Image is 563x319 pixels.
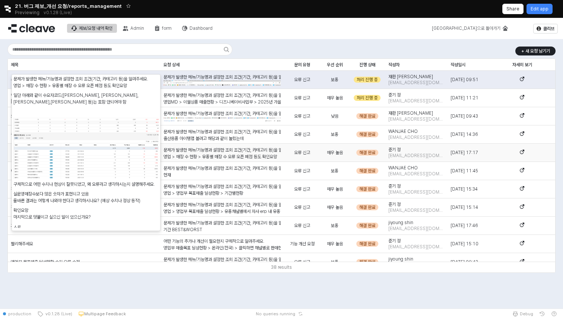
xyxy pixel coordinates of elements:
span: 매우 높음 [327,150,343,156]
span: 해결 완료 [359,168,375,174]
p: + 새 요청 남기기 [521,48,550,54]
span: [DATE] 14:36 [451,131,478,137]
span: [EMAIL_ADDRESS][DOMAIN_NAME] [388,153,445,159]
p: 출산용품 아이템맵 볼려고 해당과 같이 눌렀는데 [163,135,281,142]
span: 요청 상세 [163,62,179,68]
button: Help [548,309,560,319]
span: 해결 완료 [359,259,375,265]
p: 영업 > 영업부 목표매출 달성현황 > 유통채널별에서 자사 erp 내 유통형태값(데이터) 변경에 따른 자동연동이 안됨 [163,208,281,215]
span: 과거 시점 BEST&WORST 조회시 오류 점검 [11,223,88,229]
span: [DATE] 15:34 [451,186,478,192]
span: [EMAIL_ADDRESS][DOMAIN_NAME] [388,226,445,232]
button: Add app to favorites [125,2,132,10]
span: [EMAIL_ADDRESS][DOMAIN_NAME] [388,116,445,122]
p: 영업MD > 이월상품 매출현황 > 디즈니베이비사업부 > 2025년 가을이월 / 2025년 봄이월 판매율 값 오류 [163,99,281,105]
span: Previewing [15,9,39,16]
div: form [162,26,172,31]
span: production [8,311,31,317]
span: 오류 신고 [294,150,310,156]
span: 오류 신고 [294,186,310,192]
span: ㅇㅎ [11,150,18,156]
div: 문제가 발생한 메뉴/기능명과 설정한 조회 조건(기간, 카테고리 등)을 알려주세요. 구체적으로 어떤 수치나 현상이 잘못되었고, 왜 오류라고 생각하시는지 설명해주세요. 올바른 결... [163,74,281,203]
div: Previewing v0.1.28 (Live) [15,7,76,18]
span: [EMAIL_ADDRESS][DOMAIN_NAME] [388,207,445,213]
span: jiyoung shin [388,256,413,262]
span: [DATE] 15:10 [451,241,478,247]
span: 출산용품들 아이템맵에 나오게 해주세요! [11,131,79,137]
button: Admin [118,24,149,33]
span: 오류 신고 [294,113,310,119]
button: Share app [502,4,524,14]
span: 오류 신고 [294,223,310,229]
span: [EMAIL_ADDRESS][DOMAIN_NAME] [388,134,445,140]
span: 작성일시 [451,62,465,68]
p: 현재 [163,172,281,178]
span: [DATE] 11:21 [451,95,478,101]
p: 클리브 [543,26,554,32]
div: Admin [130,26,144,31]
img: Y1YCfAzxBQCUBKpX+P2TBjX4dUOElAAAAAElFTkSuQmCC [163,117,281,164]
span: 해결 완료 [359,204,375,210]
button: History [536,309,548,319]
span: 오류 신고 [294,77,310,83]
span: 해결 완료 [359,241,375,247]
button: Edit app [527,4,553,14]
img: H8Kh4yS4wBatAAAAABJRU5ErkJggg== [163,80,281,133]
p: 영업 > 영업부 목표매출 달성현황 > 기간별현황 [163,190,281,197]
p: 영업 > 매장 수 현황 > 유통별 매장 수 오류 오픈 폐점 등도 확인요망 [13,82,159,89]
span: 처리 진행 중 [357,77,378,83]
button: form [150,24,176,33]
span: 재환 [PERSON_NAME] [388,110,433,116]
span: No queries running [256,311,295,317]
p: 영업부 매출목표 달성현황 > 온라인(전국) > 클릭하면 채널별로 판매현황이 나와야하는데 아래와 같이 기존 통합매출만 보임 [163,245,281,251]
span: 해결 완료 [359,113,375,119]
span: 작성자 [388,62,400,68]
button: Dashboard [178,24,217,33]
span: 오류 신고 [294,204,310,210]
div: 문제가 발생한 메뉴/기능명과 설정한 조회 조건(기간, 카테고리 등)을 알려주세요. 구체적으로 어떤 수치나 현상이 잘못되었고, 왜 오류라고 생각하시는지 설명해주세요. 올바른 결... [163,110,281,263]
div: [GEOGRAPHIC_DATA]으로 돌아가기 [432,26,500,31]
span: [DATE] 09:43 [451,113,478,119]
button: Debug [509,309,536,319]
span: [EMAIL_ADDRESS][DOMAIN_NAME] [388,171,445,177]
div: 메인으로 돌아가기 [427,24,512,33]
span: 매우 높음 [327,95,343,101]
span: 매우 높음 [327,186,343,192]
div: 문제가 발생한 메뉴/기능명과 설정한 조회 조건(기간, 카테고리 등)을 알려주세요. 구체적으로 어떤 수치나 현상이 잘못되었고, 왜 오류라고 생각하시는지 설명해주세요. 올바른 결... [163,92,281,297]
span: 이월판매율 집계설정기간의 문제인지 값오류인지에 따라 다른 사업부 이월판매값에 [DATE] 영향이 있다고 봄 [11,92,158,104]
span: 준기 정 [388,92,401,98]
span: 해결 완료 [359,223,375,229]
span: 오류 신고 [294,95,310,101]
span: 낮음 [331,113,338,119]
div: Dashboard [190,26,213,31]
div: 제보/요청 내역 확인 [79,26,112,31]
span: jiyoung shin [388,220,413,226]
span: 보통 [331,131,338,137]
span: 오류 신고 [294,131,310,137]
span: 준기 정 [388,201,401,207]
span: 제목 [11,62,18,68]
button: + 새 요청 남기기 [515,47,556,55]
img: gYl2rgAAAAZJREFUAwArs8ADVLqF7AAAAABJRU5ErkJggg== [13,118,159,179]
span: [DATE] 17:17 [451,150,478,156]
span: WANJAE CHO [388,165,418,171]
span: WANJAE CHO [388,128,418,134]
span: [DATE] 15:14 [451,204,478,210]
span: 기능 개선 요청 [290,241,315,247]
span: 보통 [331,77,338,83]
span: 빨리해주세요 [11,241,33,247]
p: 영업 > 매장 수 현황 > 유통별 매장 수 오류 오픈 폐점 등도 확인요망 [163,153,281,160]
div: 38 results [271,264,292,271]
p: v0.1.28 (Live) [44,10,72,16]
button: Multipage Feedback [75,309,129,319]
span: 우선 순위 [327,62,343,68]
span: 준기 정 [388,183,401,189]
span: 해결 완료 [359,150,375,156]
div: 제보/요청 내역 확인 [67,24,117,33]
button: v0.1.28 (Live) [34,309,75,319]
span: 긴급 [11,186,18,192]
span: 자세히 보기 [512,62,532,68]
